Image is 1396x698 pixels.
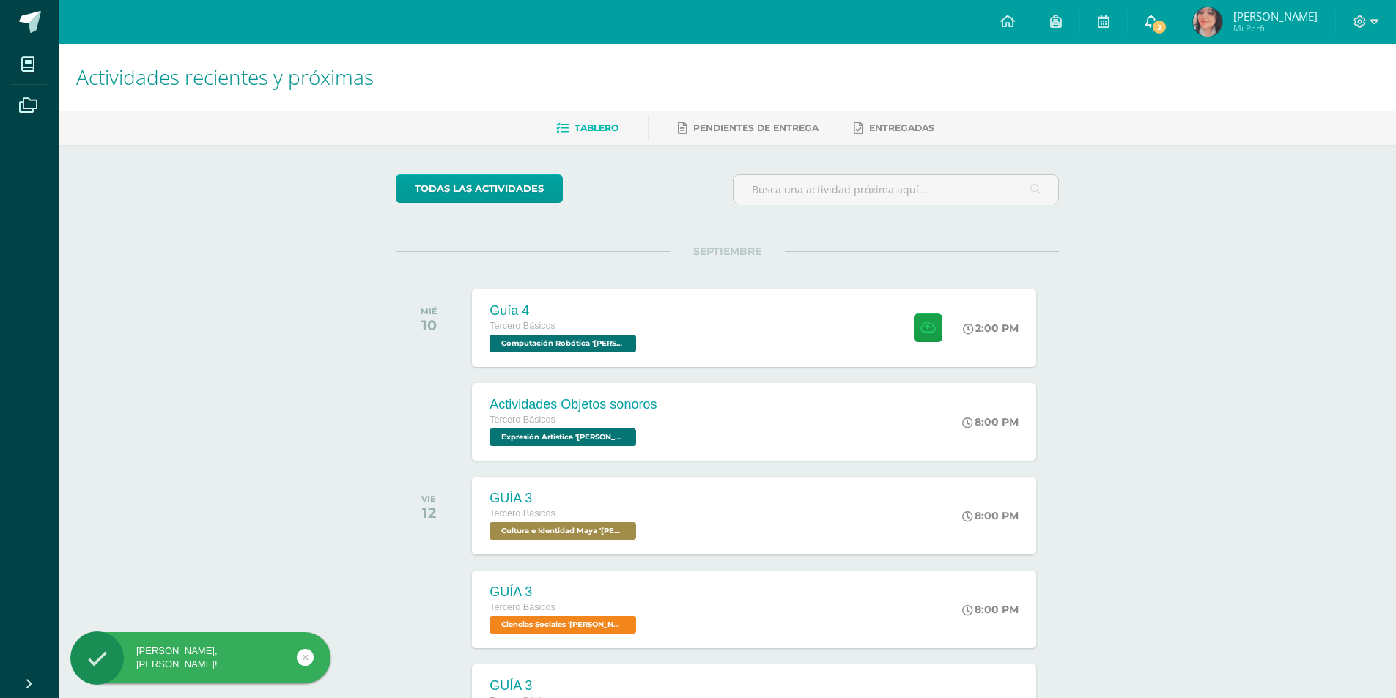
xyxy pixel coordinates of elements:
[396,174,563,203] a: todas las Actividades
[490,584,640,600] div: GUÍA 3
[490,678,640,694] div: GUÍA 3
[1193,7,1222,37] img: 5a053a18c7a06905d6db665b9d5ff7a2.png
[962,603,1019,616] div: 8:00 PM
[962,509,1019,522] div: 8:00 PM
[490,508,555,519] span: Tercero Básicos
[962,415,1019,428] div: 8:00 PM
[556,116,618,140] a: Tablero
[490,321,555,331] span: Tercero Básicos
[70,645,330,671] div: [PERSON_NAME], [PERSON_NAME]!
[575,122,618,133] span: Tablero
[490,602,555,612] span: Tercero Básicos
[678,116,819,140] a: Pendientes de entrega
[490,397,657,412] div: Actividades Objetos sonoros
[421,316,437,334] div: 10
[490,415,555,425] span: Tercero Básicos
[421,504,436,521] div: 12
[490,428,636,446] span: Expresión Artistica 'Arquimedes'
[421,306,437,316] div: MIÉ
[963,322,1019,335] div: 2:00 PM
[854,116,934,140] a: Entregadas
[490,491,640,506] div: GUÍA 3
[734,175,1058,204] input: Busca una actividad próxima aquí...
[1233,22,1318,34] span: Mi Perfil
[670,245,785,258] span: SEPTIEMBRE
[490,303,640,319] div: Guía 4
[490,522,636,540] span: Cultura e Identidad Maya 'Arquimedes'
[76,63,374,91] span: Actividades recientes y próximas
[1151,19,1167,35] span: 2
[421,494,436,504] div: VIE
[1233,9,1318,23] span: [PERSON_NAME]
[490,335,636,352] span: Computación Robótica 'Arquimedes'
[869,122,934,133] span: Entregadas
[490,616,636,634] span: Ciencias Sociales 'Arquimedes'
[693,122,819,133] span: Pendientes de entrega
